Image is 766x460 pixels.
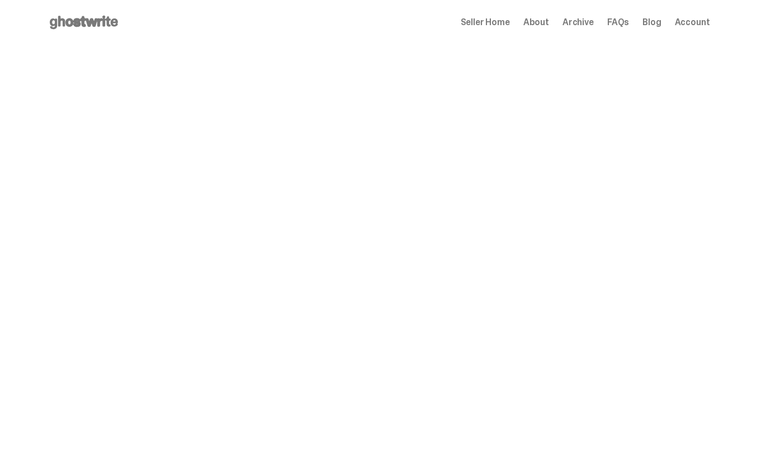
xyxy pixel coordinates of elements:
[523,18,549,27] a: About
[675,18,710,27] a: Account
[607,18,629,27] a: FAQs
[562,18,594,27] a: Archive
[461,18,510,27] a: Seller Home
[642,18,661,27] a: Blog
